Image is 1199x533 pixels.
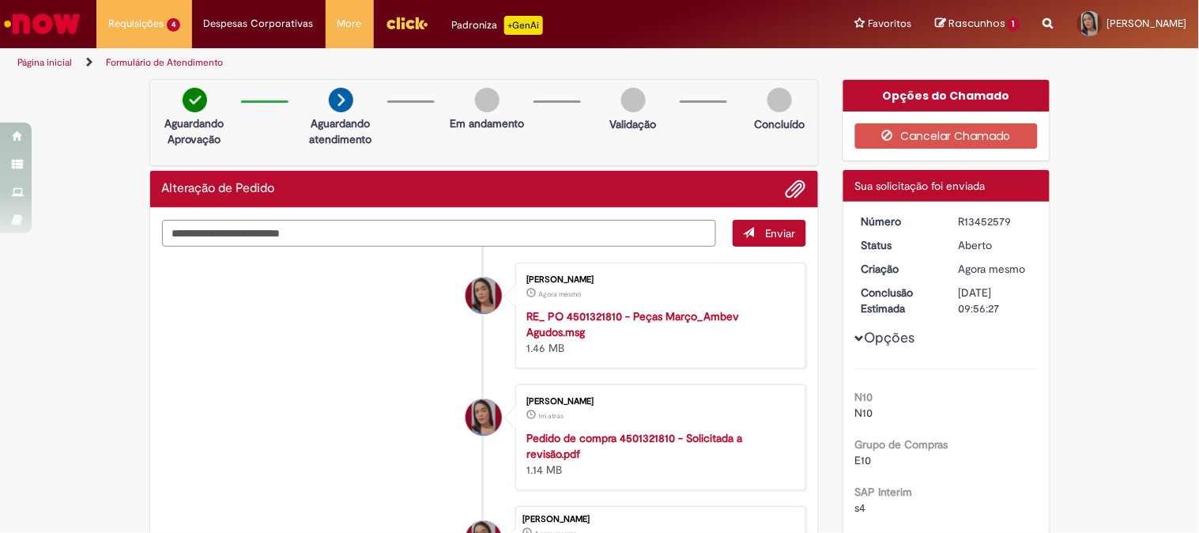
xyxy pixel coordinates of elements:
[2,8,83,40] img: ServiceNow
[621,88,646,112] img: img-circle-grey.png
[538,411,564,421] time: 27/08/2025 13:55:20
[475,88,500,112] img: img-circle-grey.png
[450,115,524,131] p: Em andamento
[526,275,790,285] div: [PERSON_NAME]
[610,116,657,132] p: Validação
[526,397,790,406] div: [PERSON_NAME]
[754,116,805,132] p: Concluído
[767,88,792,112] img: img-circle-grey.png
[855,123,1038,149] button: Cancelar Chamado
[538,411,564,421] span: 1m atrás
[855,501,866,515] span: s4
[526,430,790,478] div: 1.14 MB
[466,278,502,314] div: Leandra Lopes Cruz
[855,485,913,499] b: SAP Interim
[959,214,1032,229] div: R13452579
[303,115,379,147] p: Aguardando atendimento
[162,220,717,247] textarea: Digite sua mensagem aqui...
[204,16,314,32] span: Despesas Corporativas
[765,226,796,240] span: Enviar
[12,48,787,77] ul: Trilhas de página
[850,285,947,316] dt: Conclusão Estimada
[504,16,543,35] p: +GenAi
[843,80,1050,112] div: Opções do Chamado
[167,18,180,32] span: 4
[108,16,164,32] span: Requisições
[466,399,502,436] div: Leandra Lopes Cruz
[850,261,947,277] dt: Criação
[522,515,797,524] div: [PERSON_NAME]
[850,214,947,229] dt: Número
[868,16,911,32] span: Favoritos
[106,56,223,69] a: Formulário de Atendimento
[959,285,1032,316] div: [DATE] 09:56:27
[959,262,1026,276] span: Agora mesmo
[1107,17,1187,30] span: [PERSON_NAME]
[526,431,742,461] a: Pedido de compra 4501321810 - Solicitada a revisão.pdf
[1008,17,1020,32] span: 1
[959,237,1032,253] div: Aberto
[337,16,362,32] span: More
[855,390,873,404] b: N10
[786,179,806,199] button: Adicionar anexos
[935,17,1020,32] a: Rascunhos
[959,262,1026,276] time: 27/08/2025 13:56:23
[386,11,428,35] img: click_logo_yellow_360x200.png
[526,308,790,356] div: 1.46 MB
[948,16,1005,31] span: Rascunhos
[855,406,873,420] span: N10
[526,309,739,339] a: RE_ PO 4501321810 - Peças Março_Ambev Agudos.msg
[855,179,986,193] span: Sua solicitação foi enviada
[538,289,581,299] span: Agora mesmo
[855,453,872,467] span: E10
[733,220,806,247] button: Enviar
[855,437,948,452] b: Grupo de Compras
[850,237,947,253] dt: Status
[959,261,1032,277] div: 27/08/2025 13:56:23
[162,182,275,196] h2: Alteração de Pedido Histórico de tíquete
[17,56,72,69] a: Página inicial
[183,88,207,112] img: check-circle-green.png
[538,289,581,299] time: 27/08/2025 13:56:08
[452,16,543,35] div: Padroniza
[329,88,353,112] img: arrow-next.png
[156,115,233,147] p: Aguardando Aprovação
